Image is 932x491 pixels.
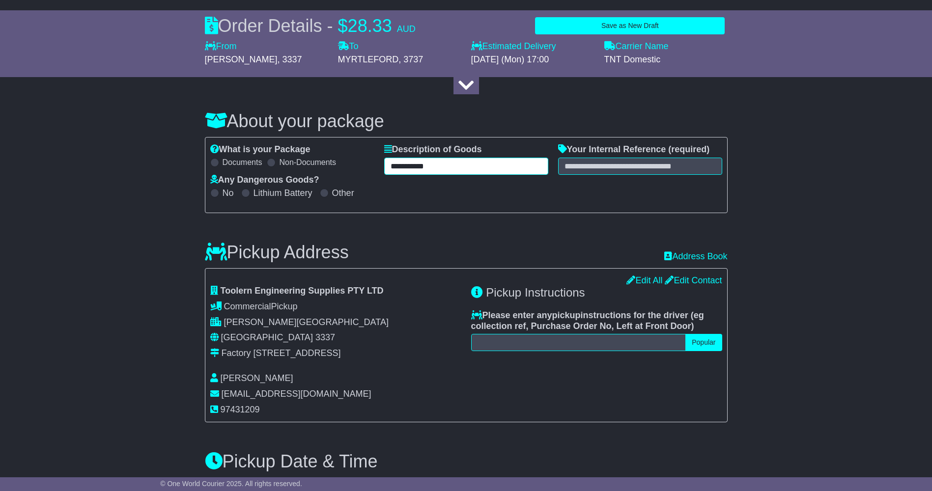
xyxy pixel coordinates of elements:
label: Estimated Delivery [471,41,594,52]
span: MYRTLEFORD [338,55,399,64]
label: Your Internal Reference (required) [558,144,710,155]
span: 97431209 [221,405,260,414]
label: Description of Goods [384,144,482,155]
span: Toolern Engineering Supplies PTY LTD [221,286,384,296]
label: Please enter any instructions for the driver ( ) [471,310,722,331]
label: Lithium Battery [254,188,312,199]
a: Edit Contact [665,275,722,285]
label: Carrier Name [604,41,669,52]
label: To [338,41,359,52]
label: Any Dangerous Goods? [210,175,319,186]
span: [EMAIL_ADDRESS][DOMAIN_NAME] [222,389,371,399]
label: From [205,41,237,52]
span: 28.33 [348,16,392,36]
label: What is your Package [210,144,311,155]
div: Factory [STREET_ADDRESS] [222,348,341,359]
span: $ [338,16,348,36]
span: 3337 [315,332,335,342]
label: Other [332,188,354,199]
span: AUD [397,24,416,34]
label: No [223,188,234,199]
span: [PERSON_NAME][GEOGRAPHIC_DATA] [224,317,389,327]
span: , 3337 [278,55,302,64]
span: Pickup Instructions [486,286,585,299]
div: Order Details - [205,15,416,36]
span: eg collection ref, Purchase Order No, Left at Front Door [471,310,704,331]
h3: About your package [205,111,728,131]
span: , 3737 [398,55,423,64]
a: Address Book [664,251,727,262]
span: pickup [552,310,581,320]
h3: Pickup Date & Time [205,452,728,471]
label: Non-Documents [279,158,336,167]
button: Save as New Draft [535,17,725,34]
a: Edit All [626,275,662,285]
button: Popular [685,334,722,351]
span: © One World Courier 2025. All rights reserved. [160,480,302,488]
span: [PERSON_NAME] [221,373,293,383]
div: [DATE] (Mon) 17:00 [471,55,594,65]
div: TNT Domestic [604,55,728,65]
span: Commercial [224,301,271,311]
div: Pickup [210,301,461,312]
span: [GEOGRAPHIC_DATA] [221,332,313,342]
h3: Pickup Address [205,243,349,262]
label: Documents [223,158,262,167]
span: [PERSON_NAME] [205,55,278,64]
